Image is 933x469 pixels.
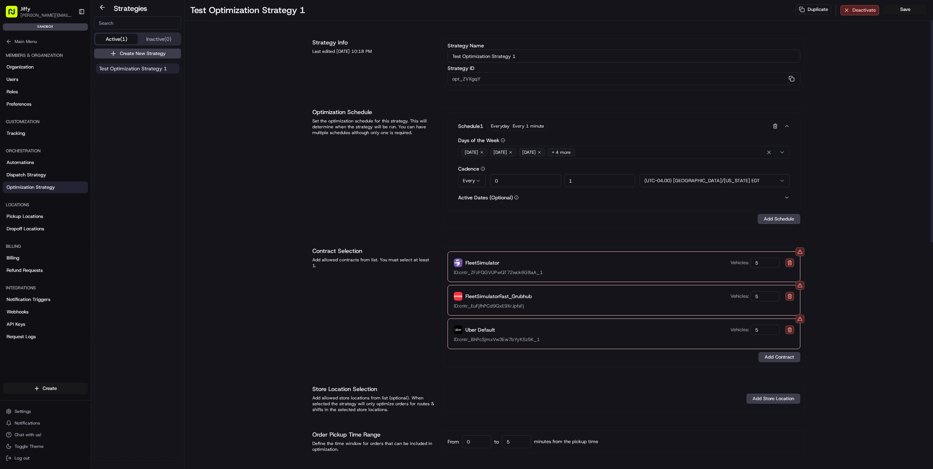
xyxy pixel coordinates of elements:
button: [PERSON_NAME][EMAIL_ADDRESS][DOMAIN_NAME] [20,12,73,18]
button: Toggle Theme [3,441,88,452]
div: Define the time window for orders that can be included in optimization. [312,441,434,452]
img: Nash [7,7,22,22]
button: Add Store Location [746,394,800,404]
h1: Optimization Schedule [312,108,434,117]
img: FleetSimulatorFast_Grubhub [454,292,462,301]
span: Everyday [491,123,510,129]
span: Dispatch Strategy [7,172,46,178]
a: Pickup Locations [3,211,88,222]
h1: Contract Selection [312,247,434,255]
span: Organization [7,64,34,70]
button: Deactivate [840,5,879,15]
button: Settings [3,406,88,417]
a: 💻API Documentation [59,102,120,116]
span: Webhooks [7,309,28,315]
label: Active Dates (Optional) [458,195,513,200]
span: Test Optimization Strategy 1 [99,65,167,72]
div: Locations [3,199,88,211]
button: Inactive (0) [138,34,180,44]
button: Create [3,383,88,394]
a: Tracking [3,128,88,139]
label: Schedule 1 [458,124,483,129]
h2: Strategies [114,3,147,13]
a: Preferences [3,98,88,110]
button: Jiffy [20,5,30,12]
a: Dropoff Locations [3,223,88,235]
p: Welcome 👋 [7,29,133,40]
a: Users [3,74,88,85]
span: Users [7,76,18,83]
button: Jiffy[PERSON_NAME][EMAIL_ADDRESS][DOMAIN_NAME] [3,3,75,20]
div: Start new chat [25,69,120,77]
input: 240 [502,435,531,448]
span: Uber Default [465,326,495,333]
span: Chat with us! [15,432,41,438]
span: Request Logs [7,333,36,340]
a: Organization [3,61,88,73]
button: [DATE][DATE][DATE]+ 4 more [458,146,790,159]
div: sandbox [3,23,88,31]
button: Duplicate [796,4,831,15]
input: 0 [462,435,491,448]
div: 💻 [62,106,67,112]
a: Billing [3,252,88,264]
label: Strategy Name [448,43,800,48]
button: Create New Strategy [94,48,181,59]
span: Dropoff Locations [7,226,44,232]
label: From [448,439,459,444]
button: Active (1) [95,34,138,44]
h1: Strategy Info [312,38,434,47]
button: Save [883,4,927,15]
span: Billing [7,255,19,261]
span: Preferences [7,101,31,108]
span: Create [43,385,57,392]
a: Powered byPylon [51,123,88,129]
label: to [494,439,499,444]
button: Log out [3,453,88,463]
button: Start new chat [124,71,133,80]
div: Orchestration [3,145,88,157]
span: Pylon [73,123,88,129]
div: + 4 more [548,148,575,156]
button: Test Optimization Strategy 1 [96,63,179,74]
label: Days of the Week [458,138,499,143]
img: FleetSimulator [454,258,462,267]
span: Optimization Strategy [7,184,55,191]
label: Strategy ID [448,66,800,71]
span: Notifications [15,420,40,426]
span: Refund Requests [7,267,43,274]
button: Days of the Week [458,138,505,143]
a: Webhooks [3,306,88,318]
span: Knowledge Base [15,105,56,113]
span: Log out [15,455,30,461]
button: Main Menu [3,36,88,47]
input: Search [94,16,181,30]
a: Notification Triggers [3,294,88,305]
span: FleetSimulator [465,259,499,266]
div: Schedule1EverydayEvery 1 minute [452,136,796,208]
div: Last edited [DATE] 10:18 PM [312,48,434,54]
div: Integrations [3,282,88,294]
span: Main Menu [15,39,37,44]
label: Cadence [458,166,479,171]
span: Notification Triggers [7,296,50,303]
a: Roles [3,86,88,98]
h1: Test Optimization Strategy 1 [190,4,305,16]
div: Billing [3,241,88,252]
span: ID: cntr_ZFzFQGVUPwQT72wck6G8aA_1 [454,269,543,276]
button: Chat with us! [3,430,88,440]
span: minutes from the pickup time [534,438,598,445]
img: 1736555255976-a54dd68f-1ca7-489b-9aae-adbdc363a1c4 [7,69,20,82]
h1: Store Location Selection [312,385,434,394]
div: Members & Organization [3,50,88,61]
span: [DATE] [465,149,478,155]
span: Automations [7,159,34,166]
span: API Keys [7,321,25,328]
a: Dispatch Strategy [3,169,88,181]
a: Refund Requests [3,265,88,276]
div: We're available if you need us! [25,77,92,82]
button: Active Dates (Optional) [458,195,790,200]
